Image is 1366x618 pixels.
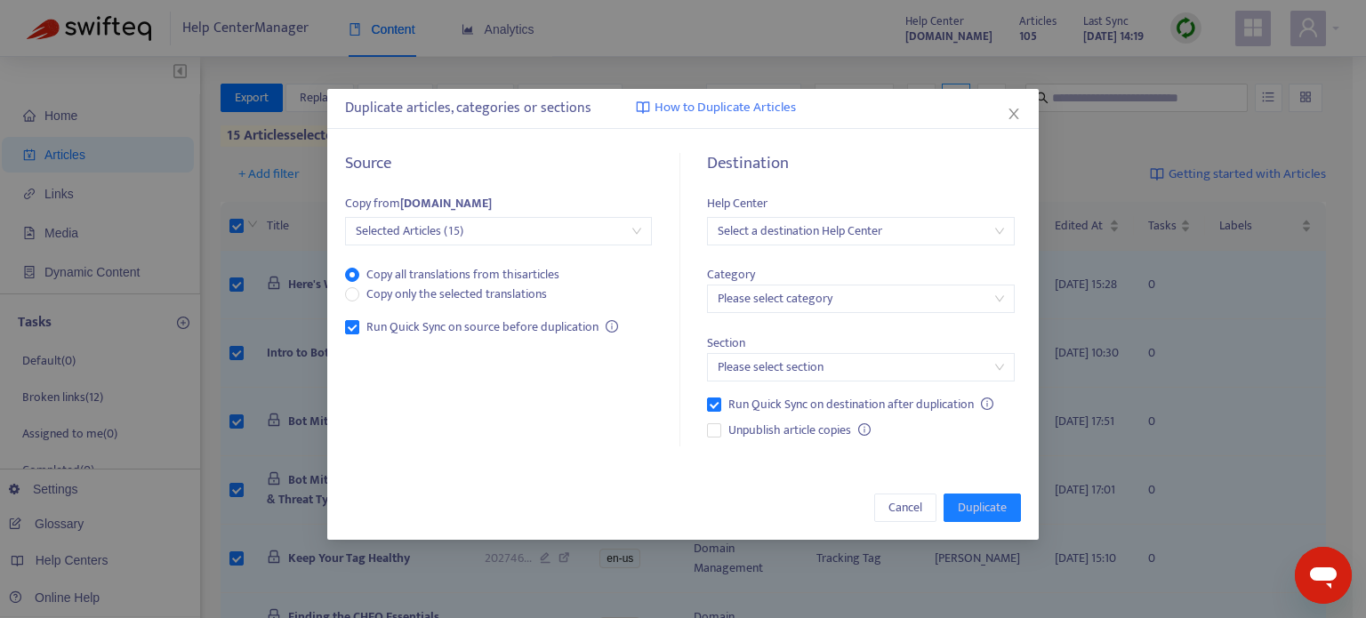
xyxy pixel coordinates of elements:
span: Selected Articles (15) [356,218,641,245]
span: Run Quick Sync on source before duplication [359,317,606,337]
button: Close [1004,104,1024,124]
span: Run Quick Sync on destination after duplication [721,395,981,414]
h5: Destination [707,154,1014,174]
span: info-circle [981,397,993,410]
span: Copy from [345,193,492,213]
strong: [DOMAIN_NAME] [400,193,492,213]
span: Section [707,333,745,353]
span: close [1007,107,1021,121]
span: Copy all translations from this articles [359,265,566,285]
span: Help Center [707,193,767,213]
button: Cancel [874,494,936,522]
button: Duplicate [944,494,1021,522]
span: How to Duplicate Articles [655,98,796,118]
span: Unpublish article copies [721,421,858,440]
span: Category [707,264,755,285]
div: Duplicate articles, categories or sections [345,98,1021,119]
img: image-link [636,100,650,115]
span: info-circle [606,320,618,333]
h5: Source [345,154,652,174]
iframe: Button to launch messaging window [1295,547,1352,604]
a: How to Duplicate Articles [636,98,796,118]
span: Cancel [888,498,922,518]
span: info-circle [858,423,871,436]
span: Copy only the selected translations [359,285,554,304]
